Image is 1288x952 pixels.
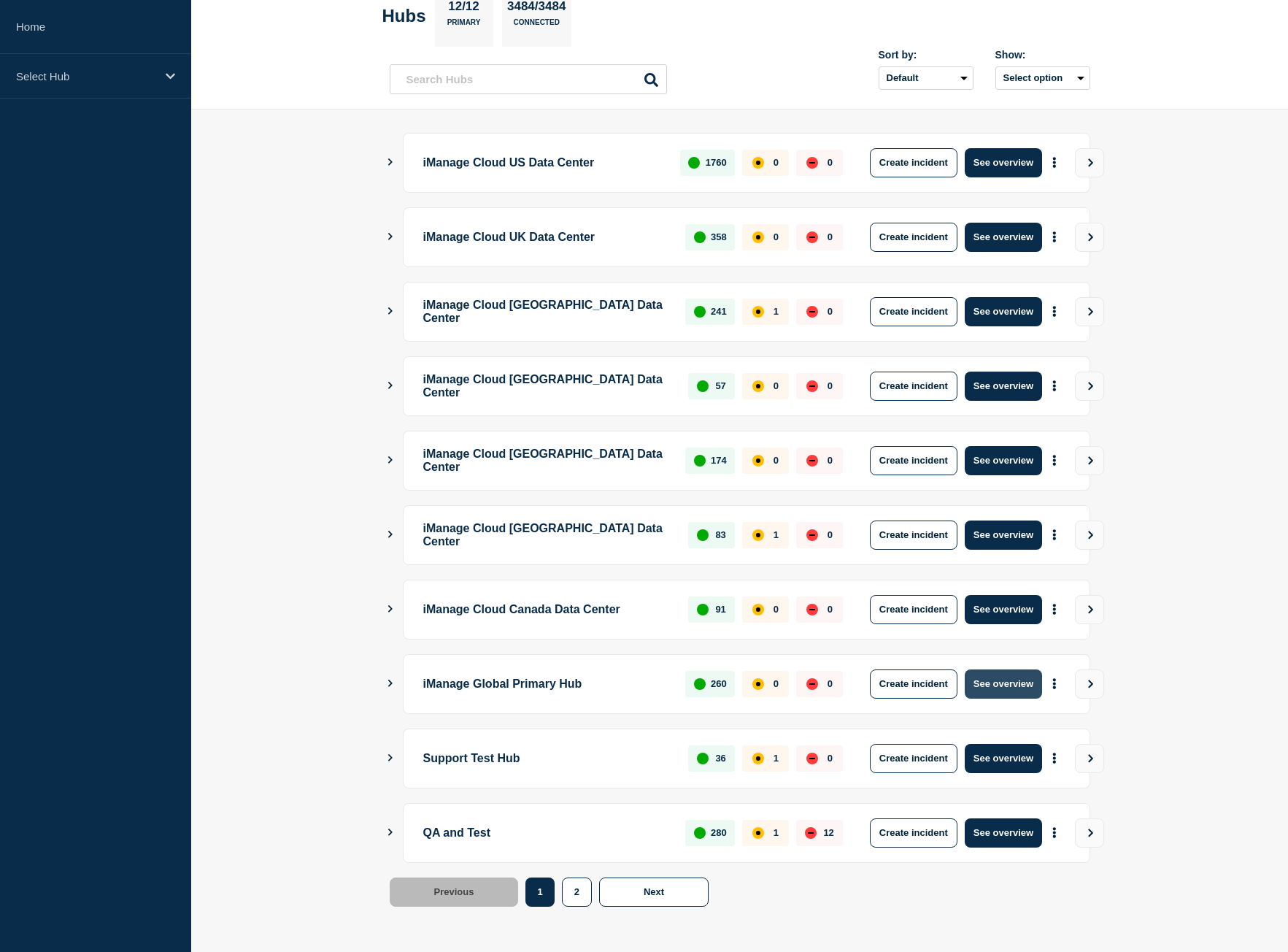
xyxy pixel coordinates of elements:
select: Sort by [879,66,973,90]
p: iManage Cloud US Data Center [423,148,664,177]
p: 0 [828,455,833,466]
button: More actions [1045,223,1064,250]
button: More actions [1045,521,1064,548]
button: More actions [1045,745,1064,772]
p: 1 [774,306,779,317]
button: View [1075,669,1104,699]
div: down [806,604,818,615]
div: affected [752,231,764,243]
button: Create incident [870,148,957,177]
p: Select Hub [16,70,156,82]
button: More actions [1045,819,1064,846]
p: 0 [828,529,833,540]
div: down [806,753,818,764]
button: Show Connected Hubs [387,827,394,838]
button: View [1075,818,1104,848]
div: down [806,157,818,169]
button: Show Connected Hubs [387,306,394,317]
div: up [694,827,706,839]
p: 0 [774,678,779,689]
p: iManage Cloud UK Data Center [423,223,669,252]
p: iManage Cloud [GEOGRAPHIC_DATA] Data Center [423,372,672,401]
button: See overview [965,669,1042,699]
p: 0 [828,306,833,317]
button: See overview [965,521,1042,550]
button: Show Connected Hubs [387,455,394,466]
button: Create incident [870,521,957,550]
button: Create incident [870,669,957,699]
button: Show Connected Hubs [387,678,394,689]
div: affected [752,529,764,541]
span: Previous [434,886,474,897]
p: 0 [828,753,833,764]
p: 0 [774,604,779,615]
p: 0 [774,380,779,391]
div: affected [752,827,764,839]
button: View [1075,595,1104,624]
button: See overview [965,595,1042,624]
p: 1 [774,827,779,838]
button: More actions [1045,596,1064,623]
p: 0 [774,157,779,168]
button: See overview [965,223,1042,252]
button: More actions [1045,298,1064,325]
p: Primary [447,18,481,34]
div: Show: [995,49,1090,61]
div: up [697,753,709,764]
button: Create incident [870,595,957,624]
p: 0 [828,380,833,391]
button: View [1075,148,1104,177]
button: More actions [1045,149,1064,176]
p: 0 [774,455,779,466]
div: up [694,678,706,690]
button: See overview [965,744,1042,773]
button: View [1075,521,1104,550]
div: affected [752,604,764,615]
button: Next [599,878,709,907]
p: 57 [715,380,725,391]
button: 1 [525,878,554,907]
button: View [1075,372,1104,401]
p: iManage Cloud [GEOGRAPHIC_DATA] Data Center [423,521,672,550]
button: See overview [965,446,1042,475]
button: See overview [965,372,1042,401]
p: QA and Test [423,818,669,848]
div: up [697,380,709,392]
h2: Hubs [382,6,426,26]
p: 241 [711,306,727,317]
p: 280 [711,827,727,838]
button: Show Connected Hubs [387,231,394,242]
div: affected [752,306,764,318]
div: down [806,306,818,318]
p: Connected [514,18,560,34]
p: iManage Cloud [GEOGRAPHIC_DATA] Data Center [423,446,669,475]
button: More actions [1045,670,1064,697]
div: down [806,678,818,690]
button: View [1075,223,1104,252]
button: Create incident [870,744,957,773]
p: 12 [823,827,833,838]
p: 36 [715,753,725,764]
p: 0 [828,604,833,615]
p: 0 [828,157,833,168]
p: iManage Global Primary Hub [423,669,669,699]
button: Create incident [870,297,957,326]
p: 1760 [706,157,727,168]
button: Create incident [870,446,957,475]
button: Create incident [870,223,957,252]
button: Select option [995,66,1090,90]
div: up [694,306,706,318]
p: 0 [828,678,833,689]
p: iManage Cloud [GEOGRAPHIC_DATA] Data Center [423,297,669,326]
button: Show Connected Hubs [387,753,394,764]
div: affected [752,753,764,764]
p: iManage Cloud Canada Data Center [423,595,672,624]
p: 1 [774,753,779,764]
div: down [805,827,817,839]
div: down [806,380,818,392]
p: 174 [711,455,727,466]
input: Search Hubs [390,64,667,94]
button: See overview [965,297,1042,326]
button: More actions [1045,447,1064,474]
button: Show Connected Hubs [387,529,394,540]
